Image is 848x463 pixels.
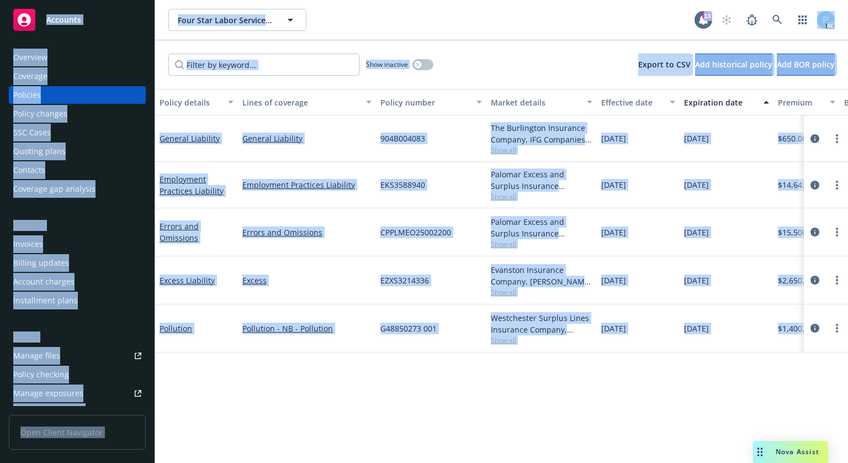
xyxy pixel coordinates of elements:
[380,133,425,144] span: 904B004083
[808,225,821,239] a: circleInformation
[715,9,738,31] a: Start snowing
[160,133,220,144] a: General Liability
[491,122,592,145] div: The Burlington Insurance Company, IFG Companies, Special Markets Insurance Consultants (SMIC)(Amw...
[778,323,813,334] span: $1,400.00
[9,105,146,123] a: Policy changes
[242,97,359,108] div: Lines of coverage
[9,273,146,291] a: Account charges
[601,179,626,191] span: [DATE]
[242,227,372,238] a: Errors and Omissions
[695,54,772,76] button: Add historical policy
[13,49,47,66] div: Overview
[830,322,844,335] a: more
[830,225,844,239] a: more
[9,143,146,160] a: Quoting plans
[13,161,45,179] div: Contacts
[9,403,146,421] a: Manage certificates
[601,97,663,108] div: Effective date
[168,54,359,76] input: Filter by keyword...
[601,275,626,286] span: [DATE]
[638,59,691,70] span: Export to CSV
[830,132,844,145] a: more
[486,89,597,115] button: Market details
[808,322,821,335] a: circleInformation
[491,192,592,201] span: Show all
[491,264,592,287] div: Evanston Insurance Company, [PERSON_NAME] Insurance, Amwins
[753,441,828,463] button: Nova Assist
[242,179,372,191] a: Employment Practices Liability
[601,323,626,334] span: [DATE]
[46,15,81,24] span: Accounts
[178,14,273,26] span: Four Star Labor Services, Inc
[684,133,709,144] span: [DATE]
[380,275,429,286] span: EZXS3214336
[9,332,146,343] div: Tools
[778,133,807,144] span: $650.00
[380,179,425,191] span: EKS3588940
[491,312,592,335] div: Westchester Surplus Lines Insurance Company, Chubb Group, Amwins
[753,441,767,463] div: Drag to move
[9,292,146,309] a: Installment plans
[160,221,199,243] a: Errors and Omissions
[741,9,763,31] a: Report a Bug
[13,124,51,141] div: SSC Cases
[773,89,840,115] button: Premium
[380,97,470,108] div: Policy number
[817,11,835,29] img: photo
[9,161,146,179] a: Contacts
[13,105,67,123] div: Policy changes
[160,323,192,334] a: Pollution
[778,179,818,191] span: $14,643.00
[13,254,69,272] div: Billing updates
[13,403,86,421] div: Manage certificates
[242,323,372,334] a: Pollution - NB - Pollution
[13,235,43,253] div: Invoices
[366,60,408,69] span: Show inactive
[9,415,146,450] span: Open Client Navigator
[680,89,773,115] button: Expiration date
[9,347,146,365] a: Manage files
[9,366,146,383] a: Policy checking
[776,447,819,456] span: Nova Assist
[830,178,844,192] a: more
[242,275,372,286] a: Excess
[684,227,709,238] span: [DATE]
[13,366,69,383] div: Policy checking
[168,9,306,31] button: Four Star Labor Services, Inc
[601,133,626,144] span: [DATE]
[684,179,709,191] span: [DATE]
[13,347,60,365] div: Manage files
[792,9,814,31] a: Switch app
[380,227,451,238] span: CPPLMEO25002200
[376,89,486,115] button: Policy number
[830,273,844,287] a: more
[777,54,835,76] button: Add BOR policy
[778,97,823,108] div: Premium
[601,227,626,238] span: [DATE]
[160,97,221,108] div: Policy details
[778,227,818,238] span: $15,500.00
[9,4,146,35] a: Accounts
[491,145,592,155] span: Show all
[638,54,691,76] button: Export to CSV
[766,9,788,31] a: Search
[684,97,757,108] div: Expiration date
[9,86,146,104] a: Policies
[155,89,238,115] button: Policy details
[808,273,821,287] a: circleInformation
[684,323,709,334] span: [DATE]
[9,385,146,402] a: Manage exposures
[808,178,821,192] a: circleInformation
[778,275,813,286] span: $2,650.00
[380,323,437,334] span: G48850273 001
[491,239,592,249] span: Show all
[597,89,680,115] button: Effective date
[13,180,96,198] div: Coverage gap analysis
[13,143,66,160] div: Quoting plans
[9,67,146,85] a: Coverage
[13,385,83,402] div: Manage exposures
[491,335,592,345] span: Show all
[9,235,146,253] a: Invoices
[242,133,372,144] a: General Liability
